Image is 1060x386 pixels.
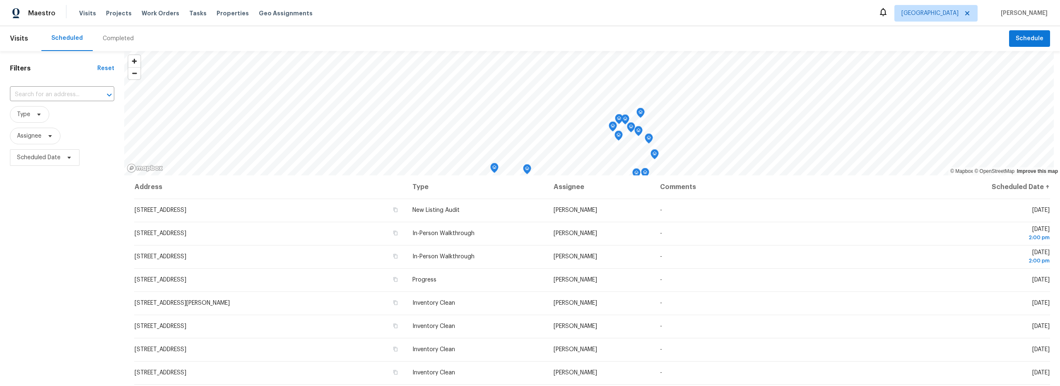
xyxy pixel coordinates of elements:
div: Map marker [615,114,623,127]
span: [STREET_ADDRESS] [135,323,186,329]
div: 2:00 pm [935,233,1050,242]
span: [DATE] [1032,207,1050,213]
span: Tasks [189,10,207,16]
a: OpenStreetMap [974,168,1014,174]
a: Mapbox [950,168,973,174]
th: Scheduled Date ↑ [928,175,1050,199]
span: [STREET_ADDRESS] [135,254,186,260]
button: Copy Address [392,299,399,306]
span: [DATE] [935,250,1050,265]
span: [STREET_ADDRESS] [135,277,186,283]
th: Comments [653,175,928,199]
span: Progress [412,277,436,283]
span: Inventory Clean [412,323,455,329]
div: Map marker [641,168,649,181]
button: Copy Address [392,206,399,214]
span: - [660,254,662,260]
a: Mapbox homepage [127,163,163,173]
div: Map marker [634,126,643,139]
span: [DATE] [1032,347,1050,352]
span: - [660,323,662,329]
button: Schedule [1009,30,1050,47]
span: [PERSON_NAME] [554,231,597,236]
th: Address [134,175,406,199]
div: Map marker [614,131,623,143]
span: [PERSON_NAME] [554,370,597,376]
span: Maestro [28,9,55,17]
div: Map marker [609,121,617,134]
span: [DATE] [935,226,1050,242]
span: [STREET_ADDRESS] [135,231,186,236]
th: Assignee [547,175,653,199]
div: Map marker [523,164,531,177]
span: [PERSON_NAME] [554,300,597,306]
span: In-Person Walkthrough [412,254,475,260]
button: Zoom out [128,67,140,79]
span: - [660,300,662,306]
button: Zoom in [128,55,140,67]
span: [DATE] [1032,300,1050,306]
button: Copy Address [392,322,399,330]
span: Inventory Clean [412,300,455,306]
span: [STREET_ADDRESS][PERSON_NAME] [135,300,230,306]
div: Map marker [632,168,641,181]
h1: Filters [10,64,97,73]
span: - [660,207,662,213]
div: Map marker [621,114,629,127]
span: [PERSON_NAME] [554,277,597,283]
span: Zoom out [128,68,140,79]
span: [STREET_ADDRESS] [135,207,186,213]
span: Work Orders [142,9,179,17]
input: Search for an address... [10,88,91,101]
span: Scheduled Date [17,153,60,162]
span: [PERSON_NAME] [554,347,597,352]
span: [DATE] [1032,277,1050,283]
button: Copy Address [392,252,399,260]
span: [DATE] [1032,323,1050,329]
button: Copy Address [392,345,399,353]
span: Properties [217,9,249,17]
span: [PERSON_NAME] [554,207,597,213]
span: [PERSON_NAME] [554,323,597,329]
div: Map marker [490,163,499,176]
span: Inventory Clean [412,347,455,352]
div: Map marker [627,122,635,135]
span: [PERSON_NAME] [997,9,1048,17]
span: - [660,347,662,352]
div: 2:00 pm [935,257,1050,265]
button: Copy Address [392,229,399,237]
div: Map marker [636,108,645,121]
span: Assignee [17,132,41,140]
span: Type [17,110,30,119]
span: [STREET_ADDRESS] [135,347,186,352]
div: Completed [103,34,134,43]
span: Geo Assignments [259,9,313,17]
span: Visits [10,29,28,48]
span: Schedule [1016,34,1043,44]
span: [DATE] [1032,370,1050,376]
th: Type [406,175,547,199]
span: - [660,231,662,236]
div: Scheduled [51,34,83,42]
div: Map marker [645,134,653,146]
button: Copy Address [392,369,399,376]
span: - [660,370,662,376]
button: Open [104,89,115,101]
span: New Listing Audit [412,207,460,213]
span: [PERSON_NAME] [554,254,597,260]
span: Visits [79,9,96,17]
span: Inventory Clean [412,370,455,376]
div: Reset [97,64,114,73]
span: [STREET_ADDRESS] [135,370,186,376]
span: [GEOGRAPHIC_DATA] [901,9,959,17]
canvas: Map [124,51,1054,175]
a: Improve this map [1017,168,1058,174]
div: Map marker [650,149,659,162]
span: Projects [106,9,132,17]
span: In-Person Walkthrough [412,231,475,236]
span: - [660,277,662,283]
